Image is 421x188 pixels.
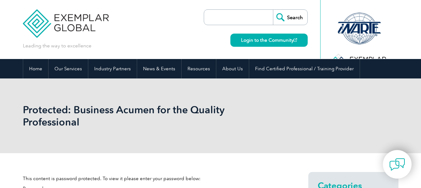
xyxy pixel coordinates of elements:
[273,10,307,25] input: Search
[389,157,405,172] img: contact-chat.png
[137,59,181,78] a: News & Events
[294,38,297,42] img: open_square.png
[23,42,91,49] p: Leading the way to excellence
[88,59,137,78] a: Industry Partners
[49,59,88,78] a: Our Services
[23,175,286,182] p: This content is password protected. To view it please enter your password below:
[230,34,308,47] a: Login to the Community
[23,104,263,128] h1: Protected: Business Acumen for the Quality Professional
[23,59,48,78] a: Home
[216,59,249,78] a: About Us
[249,59,360,78] a: Find Certified Professional / Training Provider
[182,59,216,78] a: Resources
